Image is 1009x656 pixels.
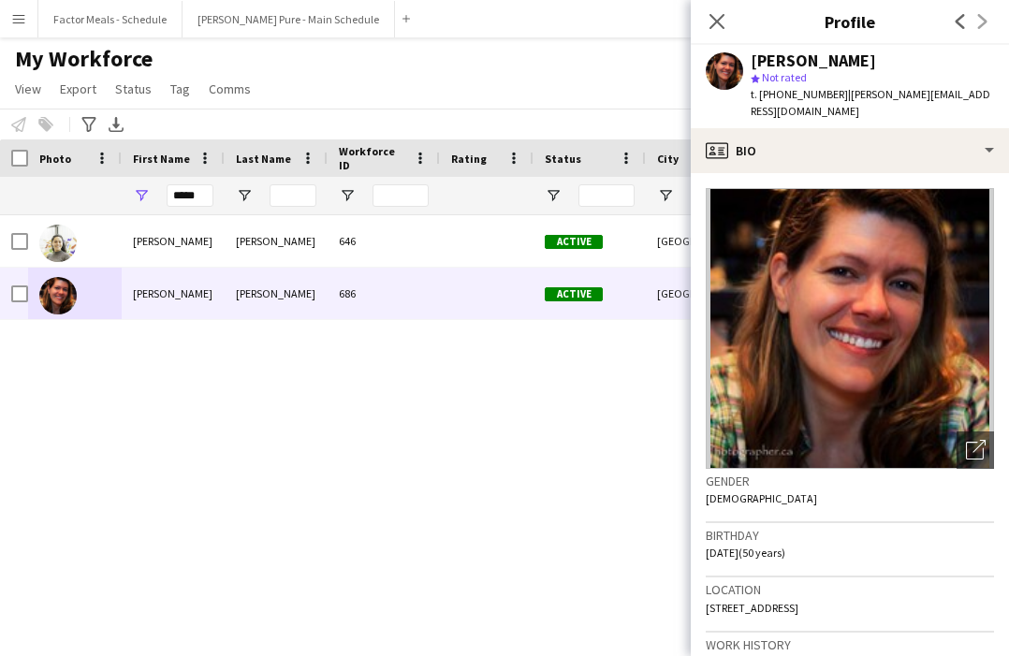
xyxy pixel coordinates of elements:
[691,128,1009,173] div: Bio
[39,225,77,262] img: Laura Londono
[545,235,603,249] span: Active
[52,77,104,101] a: Export
[133,187,150,204] button: Open Filter Menu
[39,152,71,166] span: Photo
[270,184,316,207] input: Last Name Filter Input
[706,546,785,560] span: [DATE] (50 years)
[122,215,225,267] div: [PERSON_NAME]
[646,268,758,319] div: [GEOGRAPHIC_DATA]
[373,184,429,207] input: Workforce ID Filter Input
[108,77,159,101] a: Status
[236,187,253,204] button: Open Filter Menu
[115,80,152,97] span: Status
[706,527,994,544] h3: Birthday
[706,188,994,469] img: Crew avatar or photo
[339,187,356,204] button: Open Filter Menu
[201,77,258,101] a: Comms
[170,80,190,97] span: Tag
[706,491,817,505] span: [DEMOGRAPHIC_DATA]
[762,70,807,84] span: Not rated
[545,152,581,166] span: Status
[451,152,487,166] span: Rating
[236,152,291,166] span: Last Name
[328,215,440,267] div: 646
[578,184,635,207] input: Status Filter Input
[60,80,96,97] span: Export
[957,431,994,469] div: Open photos pop-in
[657,187,674,204] button: Open Filter Menu
[657,152,679,166] span: City
[751,87,990,118] span: | [PERSON_NAME][EMAIL_ADDRESS][DOMAIN_NAME]
[133,152,190,166] span: First Name
[691,9,1009,34] h3: Profile
[78,113,100,136] app-action-btn: Advanced filters
[105,113,127,136] app-action-btn: Export XLSX
[225,268,328,319] div: [PERSON_NAME]
[706,601,798,615] span: [STREET_ADDRESS]
[545,187,562,204] button: Open Filter Menu
[39,277,77,314] img: Laura Blake
[38,1,183,37] button: Factor Meals - Schedule
[545,287,603,301] span: Active
[183,1,395,37] button: [PERSON_NAME] Pure - Main Schedule
[706,473,994,489] h3: Gender
[163,77,197,101] a: Tag
[225,215,328,267] div: [PERSON_NAME]
[328,268,440,319] div: 686
[751,52,876,69] div: [PERSON_NAME]
[15,45,153,73] span: My Workforce
[15,80,41,97] span: View
[646,215,758,267] div: [GEOGRAPHIC_DATA]
[167,184,213,207] input: First Name Filter Input
[209,80,251,97] span: Comms
[751,87,848,101] span: t. [PHONE_NUMBER]
[706,636,994,653] h3: Work history
[122,268,225,319] div: [PERSON_NAME]
[706,581,994,598] h3: Location
[339,144,406,172] span: Workforce ID
[7,77,49,101] a: View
